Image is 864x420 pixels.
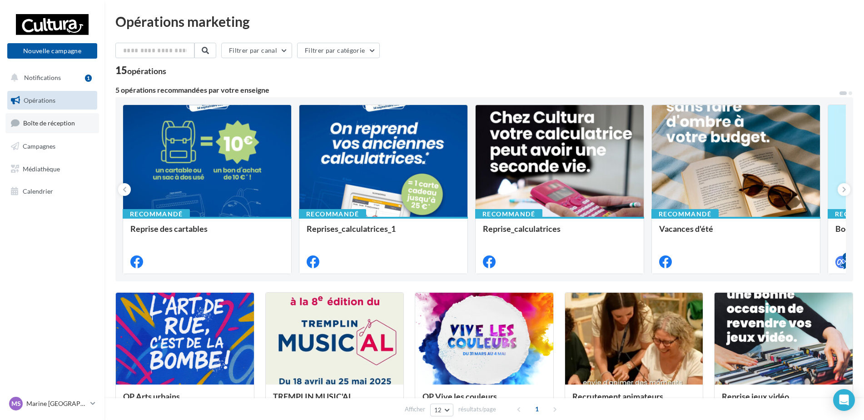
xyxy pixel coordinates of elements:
[422,392,546,410] div: OP Vive les couleurs
[5,182,99,201] a: Calendrier
[307,224,460,242] div: Reprises_calculatrices_1
[23,165,60,172] span: Médiathèque
[530,402,544,416] span: 1
[273,392,397,410] div: TREMPLIN MUSIC'AL
[722,392,845,410] div: Reprise jeux vidéo
[115,86,839,94] div: 5 opérations recommandées par votre enseigne
[843,253,851,261] div: 4
[458,405,496,414] span: résultats/page
[299,209,366,219] div: Recommandé
[659,224,813,242] div: Vacances d'été
[85,75,92,82] div: 1
[11,399,21,408] span: MS
[5,113,99,133] a: Boîte de réception
[5,91,99,110] a: Opérations
[123,392,247,410] div: OP Arts urbains
[405,405,425,414] span: Afficher
[475,209,542,219] div: Recommandé
[24,74,61,81] span: Notifications
[23,119,75,127] span: Boîte de réception
[7,43,97,59] button: Nouvelle campagne
[24,96,55,104] span: Opérations
[572,392,696,410] div: Recrutement animateurs
[127,67,166,75] div: opérations
[26,399,87,408] p: Marine [GEOGRAPHIC_DATA][PERSON_NAME]
[23,142,55,150] span: Campagnes
[130,224,284,242] div: Reprise des cartables
[833,389,855,411] div: Open Intercom Messenger
[115,65,166,75] div: 15
[297,43,380,58] button: Filtrer par catégorie
[7,395,97,412] a: MS Marine [GEOGRAPHIC_DATA][PERSON_NAME]
[123,209,190,219] div: Recommandé
[651,209,719,219] div: Recommandé
[434,406,442,414] span: 12
[5,160,99,179] a: Médiathèque
[430,404,453,416] button: 12
[5,137,99,156] a: Campagnes
[5,68,95,87] button: Notifications 1
[483,224,636,242] div: Reprise_calculatrices
[115,15,853,28] div: Opérations marketing
[221,43,292,58] button: Filtrer par canal
[23,187,53,195] span: Calendrier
